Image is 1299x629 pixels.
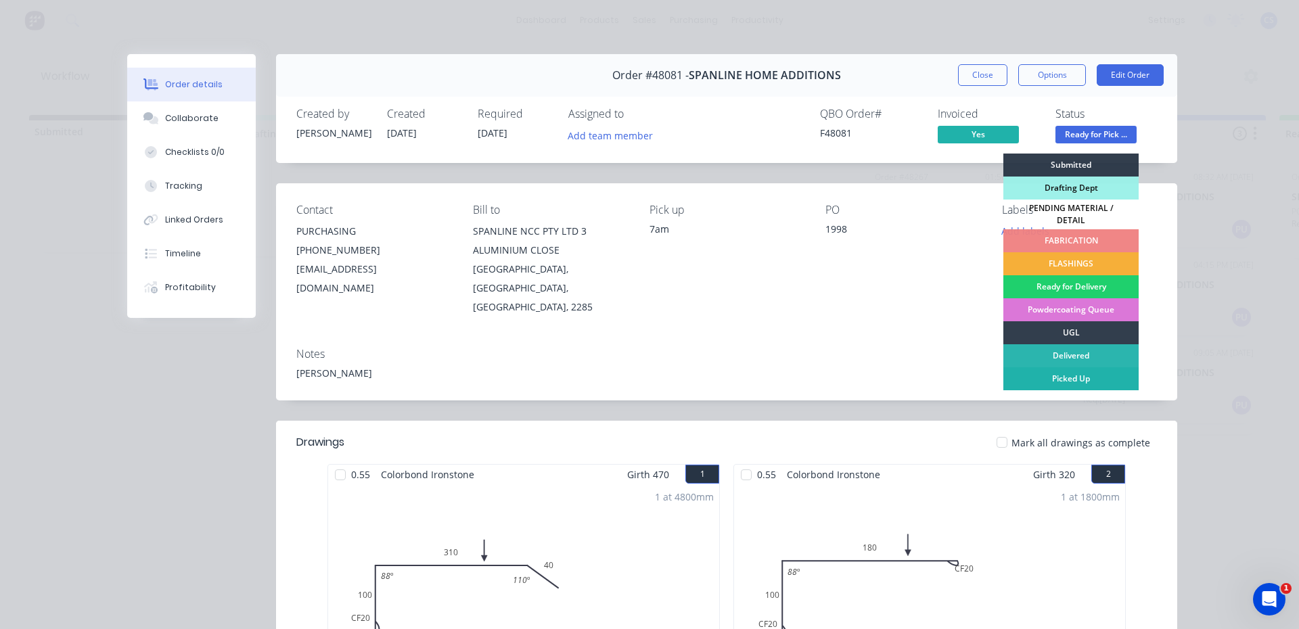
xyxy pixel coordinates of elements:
[165,180,202,192] div: Tracking
[346,465,375,484] span: 0.55
[820,126,921,140] div: F48081
[296,366,1157,380] div: [PERSON_NAME]
[1061,490,1120,504] div: 1 at 1800mm
[568,108,704,120] div: Assigned to
[649,222,804,236] div: 7am
[127,68,256,101] button: Order details
[375,465,480,484] span: Colorbond Ironstone
[1003,200,1139,229] div: PENDING MATERIAL / DETAIL
[612,69,689,82] span: Order #48081 -
[1055,126,1137,143] span: Ready for Pick ...
[296,241,451,260] div: [PHONE_NUMBER]
[1055,126,1137,146] button: Ready for Pick ...
[127,135,256,169] button: Checklists 0/0
[1003,154,1139,177] div: Submitted
[1253,583,1285,615] iframe: Intercom live chat
[165,281,216,294] div: Profitability
[296,108,371,120] div: Created by
[649,204,804,216] div: Pick up
[127,101,256,135] button: Collaborate
[296,434,344,450] div: Drawings
[655,490,714,504] div: 1 at 4800mm
[473,204,628,216] div: Bill to
[296,222,451,241] div: PURCHASING
[1281,583,1292,594] span: 1
[387,126,417,139] span: [DATE]
[296,260,451,298] div: [EMAIL_ADDRESS][DOMAIN_NAME]
[781,465,886,484] span: Colorbond Ironstone
[627,465,669,484] span: Girth 470
[825,222,980,241] div: 1998
[820,108,921,120] div: QBO Order #
[1003,252,1139,275] div: FLASHINGS
[296,222,451,298] div: PURCHASING[PHONE_NUMBER][EMAIL_ADDRESS][DOMAIN_NAME]
[1003,367,1139,390] div: Picked Up
[825,204,980,216] div: PO
[938,126,1019,143] span: Yes
[1033,465,1075,484] span: Girth 320
[473,222,628,317] div: SPANLINE NCC PTY LTD 3 ALUMINIUM CLOSE[GEOGRAPHIC_DATA], [GEOGRAPHIC_DATA], [GEOGRAPHIC_DATA], 2285
[165,248,201,260] div: Timeline
[1097,64,1164,86] button: Edit Order
[478,126,507,139] span: [DATE]
[1055,108,1157,120] div: Status
[1003,321,1139,344] div: UGL
[127,237,256,271] button: Timeline
[689,69,841,82] span: SPANLINE HOME ADDITIONS
[127,203,256,237] button: Linked Orders
[1003,275,1139,298] div: Ready for Delivery
[1003,344,1139,367] div: Delivered
[568,126,660,144] button: Add team member
[387,108,461,120] div: Created
[938,108,1039,120] div: Invoiced
[1003,298,1139,321] div: Powdercoating Queue
[473,260,628,317] div: [GEOGRAPHIC_DATA], [GEOGRAPHIC_DATA], [GEOGRAPHIC_DATA], 2285
[165,78,223,91] div: Order details
[473,222,628,260] div: SPANLINE NCC PTY LTD 3 ALUMINIUM CLOSE
[958,64,1007,86] button: Close
[1002,204,1157,216] div: Labels
[296,204,451,216] div: Contact
[165,112,219,124] div: Collaborate
[165,146,225,158] div: Checklists 0/0
[1091,465,1125,484] button: 2
[561,126,660,144] button: Add team member
[1018,64,1086,86] button: Options
[1003,229,1139,252] div: FABRICATION
[127,271,256,304] button: Profitability
[752,465,781,484] span: 0.55
[995,222,1057,240] button: Add labels
[478,108,552,120] div: Required
[1003,177,1139,200] div: Drafting Dept
[127,169,256,203] button: Tracking
[165,214,223,226] div: Linked Orders
[685,465,719,484] button: 1
[296,348,1157,360] div: Notes
[296,126,371,140] div: [PERSON_NAME]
